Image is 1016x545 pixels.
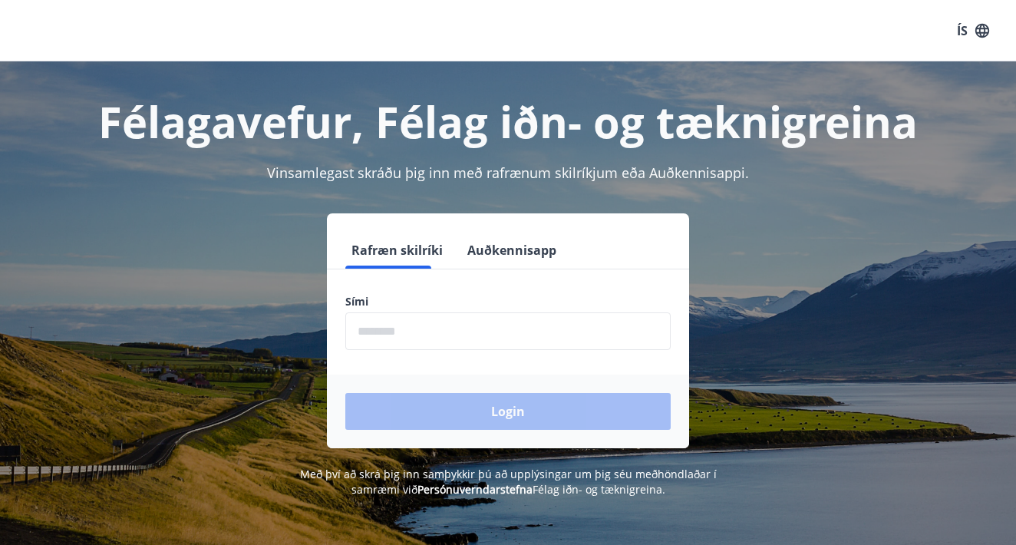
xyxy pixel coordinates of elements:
label: Sími [345,294,671,309]
button: Auðkennisapp [461,232,562,269]
h1: Félagavefur, Félag iðn- og tæknigreina [18,92,998,150]
span: Vinsamlegast skráðu þig inn með rafrænum skilríkjum eða Auðkennisappi. [267,163,749,182]
a: Persónuverndarstefna [417,482,533,497]
button: ÍS [948,17,998,45]
button: Rafræn skilríki [345,232,449,269]
span: Með því að skrá þig inn samþykkir þú að upplýsingar um þig séu meðhöndlaðar í samræmi við Félag i... [300,467,717,497]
